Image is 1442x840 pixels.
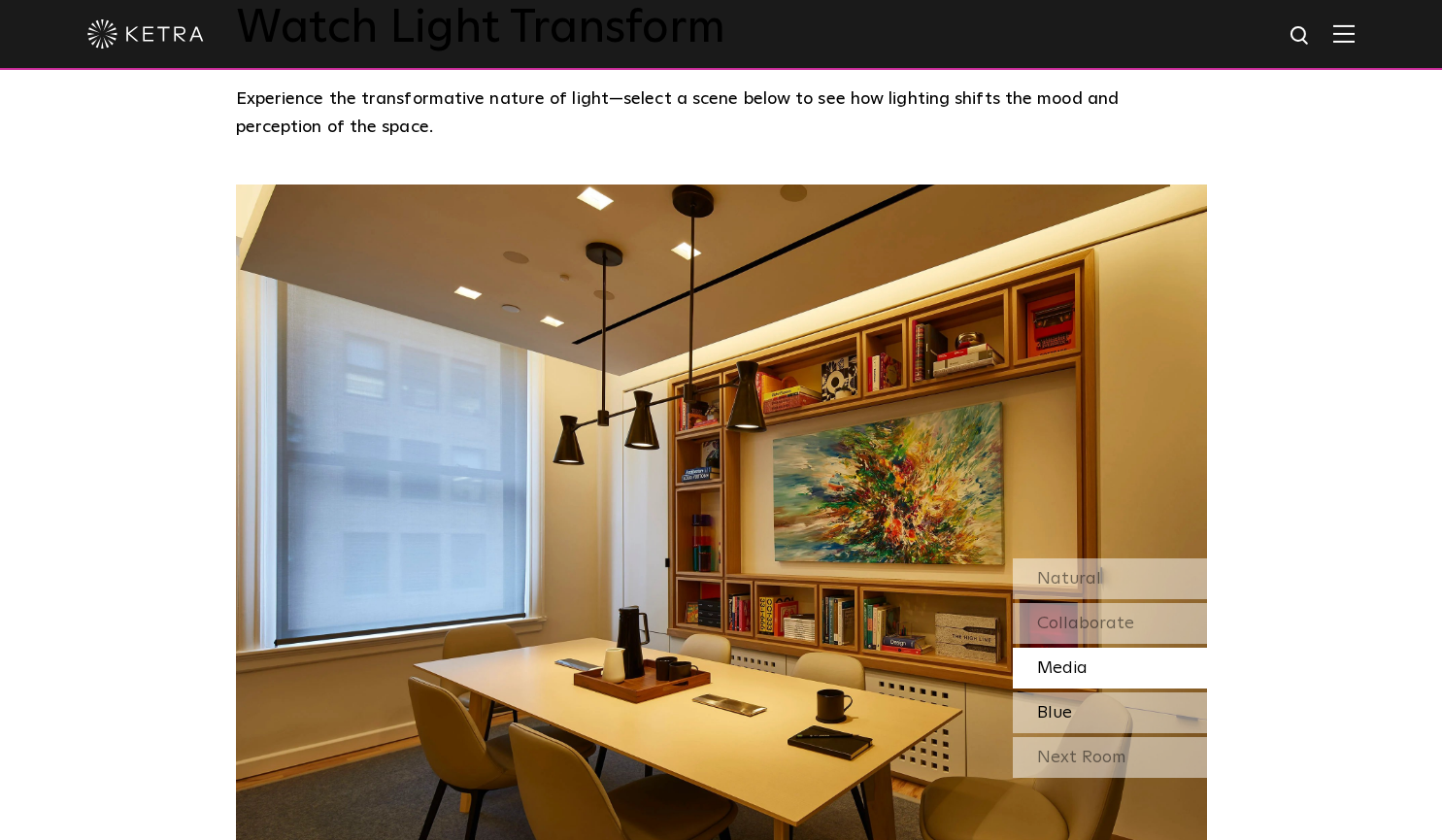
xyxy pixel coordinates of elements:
[236,85,1197,141] p: Experience the transformative nature of light—select a scene below to see how lighting shifts the...
[1289,24,1313,49] img: search icon
[1037,615,1134,632] span: Collaborate
[1037,570,1101,588] span: Natural
[1013,737,1207,778] div: Next Room
[1037,659,1088,677] span: Media
[87,19,204,49] img: ketra-logo-2019-white
[1037,704,1072,722] span: Blue
[1333,24,1355,43] img: Hamburger%20Nav.svg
